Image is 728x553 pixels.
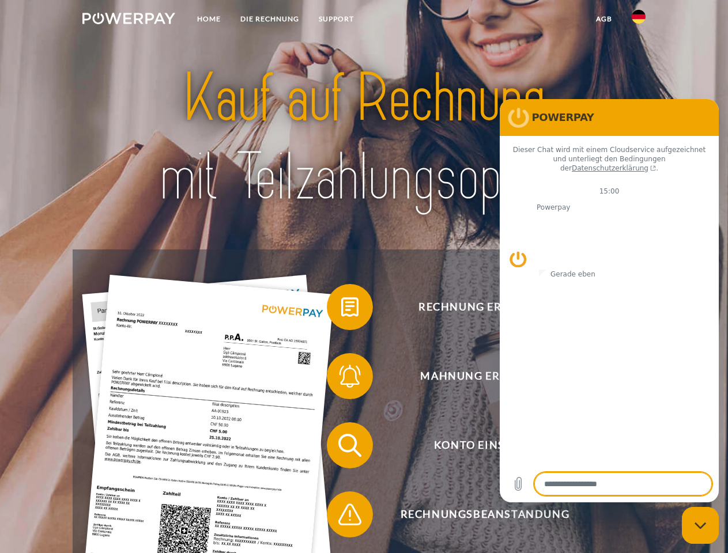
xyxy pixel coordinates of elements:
[187,9,231,29] a: Home
[344,491,626,537] span: Rechnungsbeanstandung
[335,293,364,321] img: qb_bill.svg
[632,10,646,24] img: de
[335,431,364,460] img: qb_search.svg
[586,9,622,29] a: agb
[344,353,626,399] span: Mahnung erhalten?
[344,284,626,330] span: Rechnung erhalten?
[231,9,309,29] a: DIE RECHNUNG
[327,353,627,399] button: Mahnung erhalten?
[500,99,719,502] iframe: Messaging-Fenster
[344,422,626,468] span: Konto einsehen
[309,9,364,29] a: SUPPORT
[335,500,364,529] img: qb_warning.svg
[682,507,719,544] iframe: Schaltfläche zum Öffnen des Messaging-Fensters; Konversation läuft
[335,362,364,391] img: qb_bell.svg
[110,55,618,221] img: title-powerpay_de.svg
[327,422,627,468] button: Konto einsehen
[327,284,627,330] button: Rechnung erhalten?
[327,491,627,537] button: Rechnungsbeanstandung
[82,13,175,24] img: logo-powerpay-white.svg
